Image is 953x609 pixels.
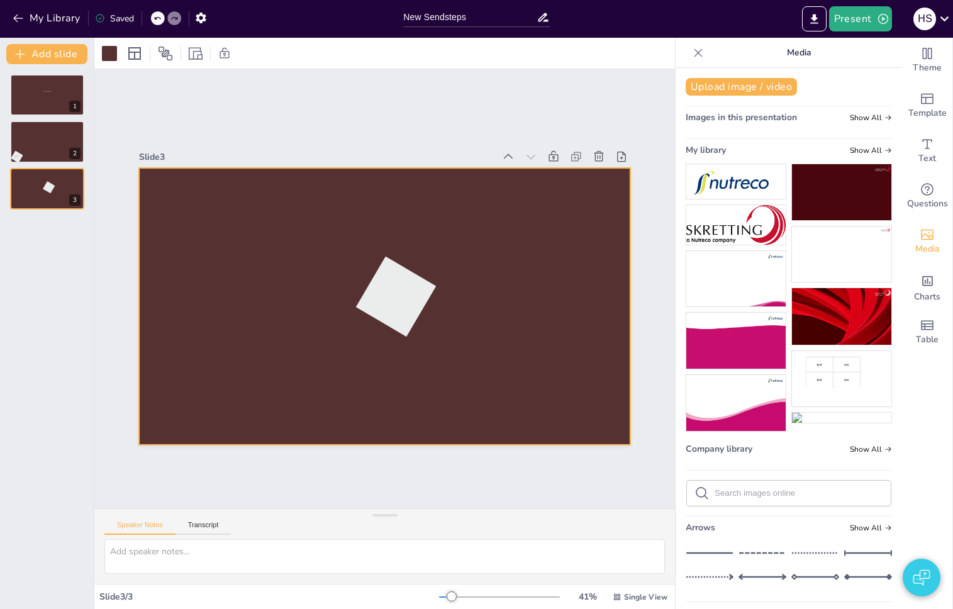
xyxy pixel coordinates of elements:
[916,333,939,347] span: Table
[902,83,952,128] div: Add ready made slides
[915,242,940,256] span: Media
[918,152,936,165] span: Text
[708,38,889,68] p: Media
[686,375,786,431] img: 2ccdaa61-dd91-4758-ba03-462e3812f0f9.png
[913,8,936,30] div: h s
[186,43,205,64] div: Resize presentation
[792,288,891,344] img: 0165bd5f-e8f8-4b74-9c77-d12d82d4f900.png
[902,219,952,264] div: Add images, graphics, shapes or video
[686,522,715,534] span: Arrows
[686,313,786,369] img: cb87bf30-6d6a-4c8d-823e-d84da9d020f4.png
[908,106,947,120] span: Template
[125,43,145,64] div: Layout
[10,74,84,116] div: Subheading1
[572,591,603,603] div: 41 %
[95,13,134,25] div: Saved
[9,8,86,28] button: My Library
[913,6,936,31] button: h s
[686,251,786,307] img: 46133772-9d86-490e-8127-bde7a6de19f9.png
[902,174,952,219] div: Get real-time input from your audience
[850,146,892,155] span: Show all
[10,121,84,162] div: Love2
[104,521,176,535] button: Speaker Notes
[624,592,667,602] span: Single View
[792,351,891,407] img: 653a2a9f-9727-4f89-a52b-1c3c9cc8f29b.png
[99,591,439,603] div: Slide 3 / 3
[792,164,891,220] img: 31c74118-3561-4be6-b63a-d9bf5bf8c43e.png
[902,310,952,355] div: Add a table
[686,443,752,455] span: Company library
[686,144,726,156] span: My library
[850,523,892,532] span: Show all
[686,205,786,245] img: 2fa9b7cf-5cb6-4746-bca0-6c73f73ed829.jpeg
[715,488,883,498] input: Search images online
[69,194,81,206] div: 3
[914,290,940,304] span: Charts
[6,44,87,64] button: Add slide
[907,197,948,211] span: Questions
[10,168,84,210] div: 3
[69,101,81,112] div: 1
[139,151,494,163] div: Slide 3
[829,6,892,31] button: Present
[792,413,891,423] img: f348dbc6-3600-4af2-93ff-97b6b81d269f.png
[802,6,827,31] button: Export to PowerPoint
[792,226,891,282] img: ebc90f95-42cd-4cc1-87a8-a0bd2af289dc.png
[686,164,786,199] img: 0f0ec226-c90b-43fb-a848-59d672a18d1c.png
[43,91,51,92] span: Subheading
[686,111,797,123] span: Images in this presentation
[158,46,173,61] span: Position
[850,445,892,454] span: Show all
[69,148,81,159] div: 2
[913,61,942,75] span: Theme
[850,113,892,122] span: Show all
[902,264,952,310] div: Add charts and graphs
[176,521,231,535] button: Transcript
[902,38,952,83] div: Change the overall theme
[14,154,20,157] span: Love
[686,78,797,96] button: Upload image / video
[902,128,952,174] div: Add text boxes
[403,8,537,26] input: Insert title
